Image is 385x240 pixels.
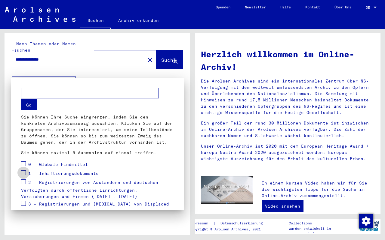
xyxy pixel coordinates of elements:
[21,114,174,145] p: Sie können Ihre Suche eingrenzen, indem Sie den konkreten Archivbaumzweig auswählen. Klicken Sie ...
[21,180,158,199] span: 2 - Registrierungen von Ausländern und deutschen Verfolgten durch öffentliche Einrichtungen, Vers...
[28,171,99,176] span: 1 - Inhaftierungsdokumente
[21,150,174,156] p: Sie können maximal 5 Auswahlen auf einmal treffen.
[28,162,88,167] span: 0 - Globale Findmittel
[21,99,37,110] button: Go
[21,201,169,215] span: 3 - Registrierungen und [MEDICAL_DATA] von Displaced Persons, Kindern und Vermissten
[359,214,373,228] img: Zustimmung ändern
